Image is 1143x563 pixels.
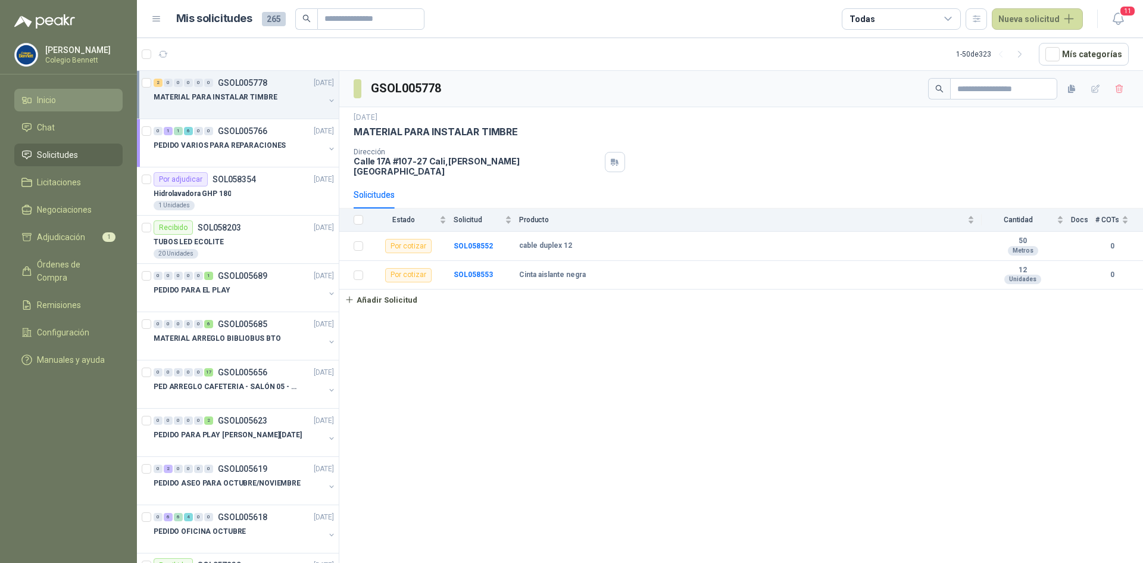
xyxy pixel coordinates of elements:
[154,249,198,259] div: 20 Unidades
[45,46,120,54] p: [PERSON_NAME]
[354,126,518,138] p: MATERIAL PARA INSTALAR TIMBRE
[454,209,519,232] th: Solicitud
[218,320,267,328] p: GSOL005685
[314,174,334,185] p: [DATE]
[454,270,493,279] a: SOL058553
[314,464,334,475] p: [DATE]
[137,216,339,264] a: RecibidoSOL058203[DATE] TUBOS LED ECOLITE20 Unidades
[14,144,123,166] a: Solicitudes
[262,12,286,26] span: 265
[354,156,600,176] p: Calle 17A #107-27 Cali , [PERSON_NAME][GEOGRAPHIC_DATA]
[154,140,286,151] p: PEDIDO VARIOS PARA REPARACIONES
[37,298,81,312] span: Remisiones
[164,465,173,473] div: 2
[37,121,55,134] span: Chat
[154,413,336,452] a: 0 0 0 0 0 2 GSOL005623[DATE] PEDIDO PARA PLAY [PERSON_NAME][DATE]
[154,513,163,521] div: 0
[1095,216,1119,224] span: # COTs
[339,290,1143,310] a: Añadir Solicitud
[14,14,75,29] img: Logo peakr
[1119,5,1136,17] span: 11
[371,79,443,98] h3: GSOL005778
[14,294,123,316] a: Remisiones
[454,242,493,250] a: SOL058552
[164,127,173,135] div: 1
[154,76,336,114] a: 2 0 0 0 0 0 GSOL005778[DATE] MATERIAL PARA INSTALAR TIMBRE
[204,272,213,280] div: 1
[982,216,1054,224] span: Cantidad
[174,127,183,135] div: 1
[314,319,334,330] p: [DATE]
[164,272,173,280] div: 0
[314,367,334,378] p: [DATE]
[194,79,203,87] div: 0
[37,353,105,366] span: Manuales y ayuda
[154,333,280,344] p: MATERIAL ARREGLO BIBLIOBUS BTO
[102,232,115,242] span: 1
[519,216,965,224] span: Producto
[194,368,203,377] div: 0
[154,320,163,328] div: 0
[164,416,173,425] div: 0
[982,237,1064,246] b: 50
[174,465,183,473] div: 0
[14,226,123,248] a: Adjudicación1
[174,79,183,87] div: 0
[314,415,334,427] p: [DATE]
[218,465,267,473] p: GSOL005619
[354,148,600,156] p: Dirección
[218,79,267,87] p: GSOL005778
[154,465,163,473] div: 0
[174,320,183,328] div: 0
[184,127,193,135] div: 6
[992,8,1083,30] button: Nueva solicitud
[194,320,203,328] div: 0
[1008,246,1038,256] div: Metros
[174,513,183,521] div: 6
[1095,269,1129,281] b: 0
[37,94,56,107] span: Inicio
[176,10,252,27] h1: Mis solicitudes
[154,416,163,425] div: 0
[37,176,81,189] span: Licitaciones
[164,368,173,377] div: 0
[204,79,213,87] div: 0
[204,465,213,473] div: 0
[314,77,334,89] p: [DATE]
[1004,275,1041,284] div: Unidades
[204,416,213,425] div: 2
[385,268,432,282] div: Por cotizar
[37,231,85,244] span: Adjudicación
[198,223,241,232] p: SOL058203
[14,171,123,194] a: Licitaciones
[1071,209,1095,232] th: Docs
[314,222,334,234] p: [DATE]
[302,14,311,23] span: search
[37,203,92,216] span: Negociaciones
[154,478,301,489] p: PEDIDO ASEO PARA OCTUBRE/NOVIEMBRE
[218,127,267,135] p: GSOL005766
[154,510,336,548] a: 0 6 6 4 0 0 GSOL005618[DATE] PEDIDO OFICINA OCTUBRE
[184,320,193,328] div: 0
[184,272,193,280] div: 0
[194,513,203,521] div: 0
[204,368,213,377] div: 17
[154,220,193,235] div: Recibido
[218,368,267,377] p: GSOL005656
[314,126,334,137] p: [DATE]
[154,526,246,537] p: PEDIDO OFICINA OCTUBRE
[154,172,208,186] div: Por adjudicar
[213,175,256,183] p: SOL058354
[154,201,195,210] div: 1 Unidades
[184,79,193,87] div: 0
[314,512,334,523] p: [DATE]
[1095,241,1129,252] b: 0
[1095,209,1143,232] th: # COTs
[14,116,123,139] a: Chat
[154,188,231,200] p: Hidrolavadora GHP 180
[14,198,123,221] a: Negociaciones
[154,127,163,135] div: 0
[45,57,120,64] p: Colegio Bennett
